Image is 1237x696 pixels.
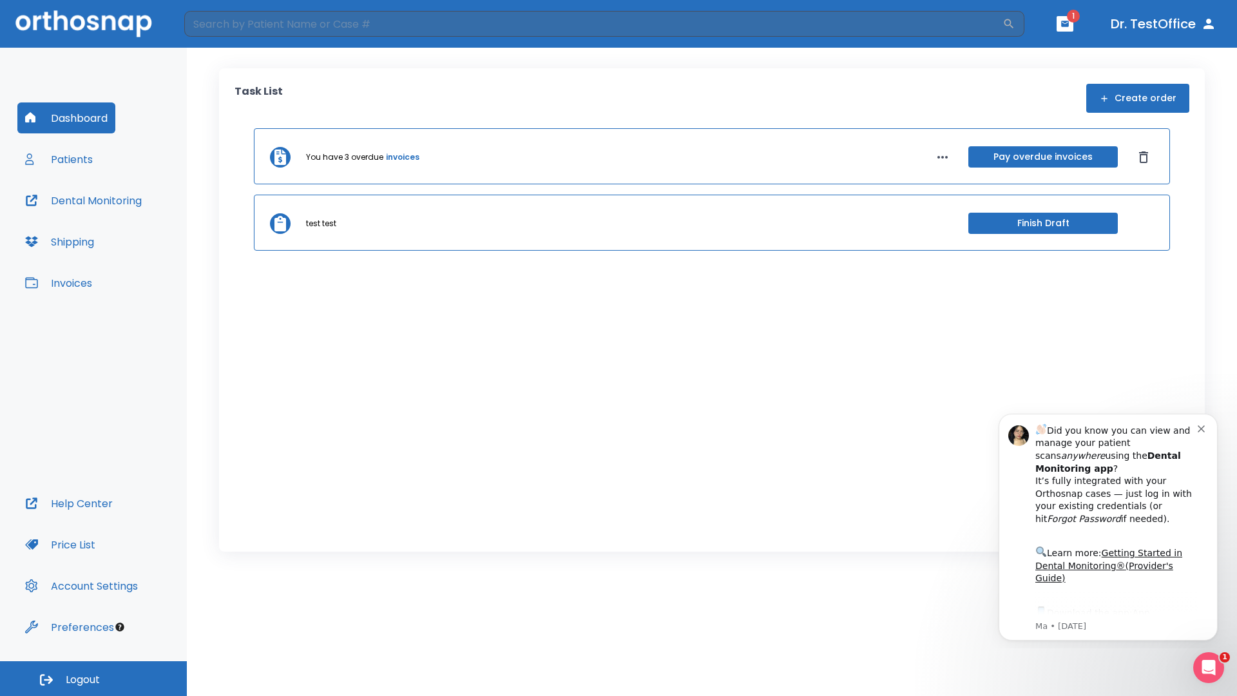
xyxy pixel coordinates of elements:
[17,529,103,560] button: Price List
[56,218,218,230] p: Message from Ma, sent 6w ago
[56,206,171,229] a: App Store
[1133,147,1154,168] button: Dismiss
[17,102,115,133] button: Dashboard
[15,10,152,37] img: Orthosnap
[979,402,1237,648] iframe: Intercom notifications message
[17,488,120,519] button: Help Center
[17,612,122,643] button: Preferences
[1193,652,1224,683] iframe: Intercom live chat
[1067,10,1080,23] span: 1
[114,621,126,633] div: Tooltip anchor
[218,20,229,30] button: Dismiss notification
[386,151,419,163] a: invoices
[66,673,100,687] span: Logout
[17,267,100,298] button: Invoices
[968,146,1118,168] button: Pay overdue invoices
[56,202,218,268] div: Download the app: | ​ Let us know if you need help getting started!
[306,218,336,229] p: test test
[1106,12,1222,35] button: Dr. TestOffice
[17,144,101,175] button: Patients
[306,151,383,163] p: You have 3 overdue
[968,213,1118,234] button: Finish Draft
[17,226,102,257] button: Shipping
[17,570,146,601] button: Account Settings
[235,84,283,113] p: Task List
[1220,652,1230,662] span: 1
[17,185,149,216] button: Dental Monitoring
[184,11,1002,37] input: Search by Patient Name or Case #
[1086,84,1189,113] button: Create order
